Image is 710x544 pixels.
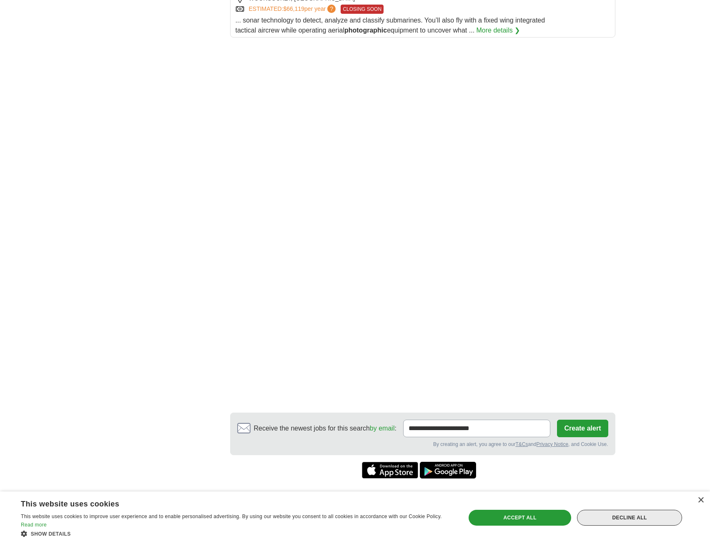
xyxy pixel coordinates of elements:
a: T&Cs [515,441,528,447]
span: ... sonar technology to detect, analyze and classify submarines. You’ll also fly with a fixed win... [236,17,545,34]
span: CLOSING SOON [341,5,384,14]
div: Show details [21,529,452,538]
button: Create alert [557,420,608,437]
a: Read more, opens a new window [21,522,47,528]
a: Privacy Notice [536,441,568,447]
div: Accept all [469,510,571,526]
a: ESTIMATED:$66,119per year? [249,5,338,14]
strong: photographic [344,27,387,34]
span: ? [327,5,336,13]
span: Receive the newest jobs for this search : [254,423,396,433]
span: $66,119 [283,5,304,12]
div: This website uses cookies [21,496,432,509]
span: Show details [31,531,71,537]
div: By creating an alert, you agree to our and , and Cookie Use. [237,441,608,448]
a: Get the Android app [420,462,476,479]
a: Get the iPhone app [362,462,418,479]
span: This website uses cookies to improve user experience and to enable personalised advertising. By u... [21,514,442,519]
a: More details ❯ [477,25,520,35]
iframe: Ads by Google [230,44,615,406]
div: Decline all [577,510,682,526]
a: by email [370,425,395,432]
div: Close [697,497,704,504]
